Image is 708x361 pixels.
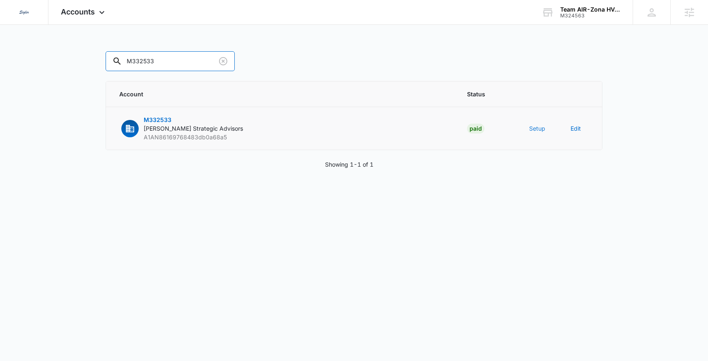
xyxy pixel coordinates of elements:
div: account name [560,6,621,13]
button: Edit [571,124,581,133]
span: [PERSON_NAME] Strategic Advisors [144,125,243,132]
button: Clear [217,55,230,68]
button: M332533[PERSON_NAME] Strategic AdvisorsA1AN86169768483db0a68a5 [119,115,243,141]
span: Account [119,90,447,98]
p: Showing 1-1 of 1 [325,160,373,169]
span: Accounts [61,7,95,16]
span: A1AN86169768483db0a68a5 [144,134,227,141]
img: Sigler Corporate [17,5,31,20]
span: Status [467,90,509,98]
input: Search... [106,51,235,71]
div: Paid [467,124,484,134]
div: account id [560,13,621,19]
span: M332533 [144,116,171,123]
button: Setup [529,124,545,133]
